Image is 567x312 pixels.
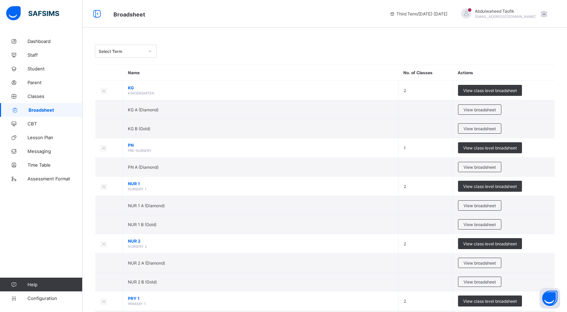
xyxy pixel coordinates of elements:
[28,80,83,85] span: Parent
[463,241,517,246] span: View class level broadsheet
[539,288,560,309] button: Open asap
[128,222,156,227] span: NUR 1 B (Gold)
[28,176,83,181] span: Assessment Format
[463,184,517,189] span: View class level broadsheet
[452,65,555,81] th: Actions
[404,88,406,93] span: 2
[29,107,83,113] span: Broadsheet
[28,282,82,287] span: Help
[404,184,406,189] span: 2
[464,260,496,266] span: View broadsheet
[398,65,452,81] th: No. of Classes
[404,145,406,151] span: 1
[28,296,82,301] span: Configuration
[28,52,83,58] span: Staff
[128,148,152,153] span: PRE-NURSERY
[128,107,159,112] span: KG A (Diamond)
[128,91,154,95] span: KINDERGARTEN
[464,107,496,112] span: View broadsheet
[128,203,165,208] span: NUR 1 A (Diamond)
[28,66,83,71] span: Student
[458,162,501,167] a: View broadsheet
[28,38,83,44] span: Dashboard
[464,126,496,131] span: View broadsheet
[128,165,159,170] span: PN A (Diamond)
[404,241,406,246] span: 2
[458,142,522,147] a: View class level broadsheet
[463,299,517,304] span: View class level broadsheet
[464,279,496,285] span: View broadsheet
[113,11,145,18] span: Broadsheet
[128,85,393,90] span: KG
[28,148,83,154] span: Messaging
[123,65,399,81] th: Name
[458,258,501,263] a: View broadsheet
[458,238,522,243] a: View class level broadsheet
[128,296,393,301] span: PRY 1
[28,93,83,99] span: Classes
[128,279,157,285] span: NUR 2 B (Gold)
[463,145,517,151] span: View class level broadsheet
[464,203,496,208] span: View broadsheet
[463,88,517,93] span: View class level broadsheet
[464,165,496,170] span: View broadsheet
[475,9,536,14] span: Abdulwaheed Taofik
[458,296,522,301] a: View class level broadsheet
[128,302,146,306] span: PRIMARY 1
[475,14,536,19] span: [EMAIL_ADDRESS][DOMAIN_NAME]
[128,126,150,131] span: KG B (Gold)
[99,49,144,54] div: Select Term
[454,8,550,20] div: AbdulwaheedTaofik
[128,244,147,248] span: NURSERY 2
[458,181,522,186] a: View class level broadsheet
[464,222,496,227] span: View broadsheet
[458,104,501,110] a: View broadsheet
[458,200,501,205] a: View broadsheet
[28,121,83,126] span: CBT
[28,162,83,168] span: Time Table
[458,277,501,282] a: View broadsheet
[458,85,522,90] a: View class level broadsheet
[6,6,59,21] img: safsims
[128,187,146,191] span: NURSERY 1
[458,123,501,129] a: View broadsheet
[28,135,83,140] span: Lesson Plan
[128,143,393,148] span: PN
[390,11,447,16] span: session/term information
[128,238,393,244] span: NUR 2
[458,219,501,224] a: View broadsheet
[128,260,165,266] span: NUR 2 A (Diamond)
[128,181,393,186] span: NUR 1
[404,299,406,304] span: 2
